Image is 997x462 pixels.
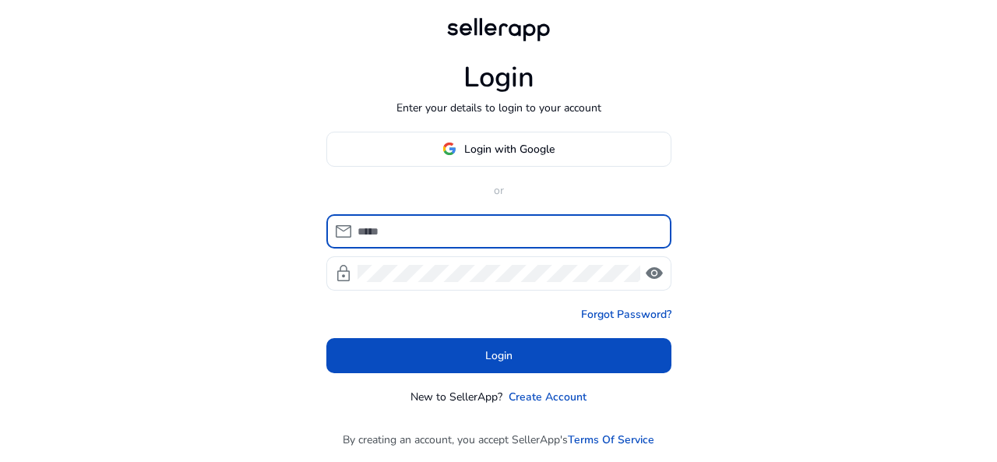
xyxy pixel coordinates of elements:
p: New to SellerApp? [410,389,502,405]
a: Forgot Password? [581,306,671,323]
a: Terms Of Service [568,432,654,448]
button: Login [326,338,671,373]
img: google-logo.svg [442,142,456,156]
span: visibility [645,264,664,283]
p: or [326,182,671,199]
button: Login with Google [326,132,671,167]
span: Login [485,347,513,364]
h1: Login [463,61,534,94]
span: Login with Google [464,141,555,157]
span: lock [334,264,353,283]
span: mail [334,222,353,241]
p: Enter your details to login to your account [396,100,601,116]
a: Create Account [509,389,587,405]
